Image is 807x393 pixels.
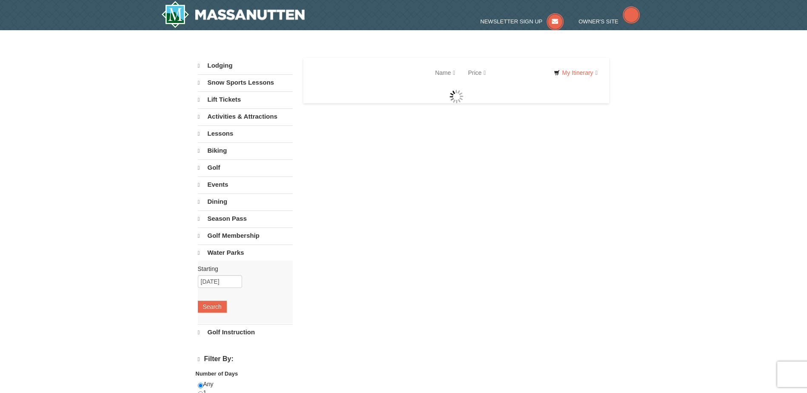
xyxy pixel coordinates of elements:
[196,370,238,377] strong: Number of Days
[198,125,293,142] a: Lessons
[198,194,293,210] a: Dining
[198,301,227,313] button: Search
[198,58,293,74] a: Lodging
[579,18,619,25] span: Owner's Site
[480,18,542,25] span: Newsletter Sign Up
[198,228,293,244] a: Golf Membership
[198,142,293,159] a: Biking
[198,324,293,340] a: Golf Instruction
[579,18,640,25] a: Owner's Site
[198,108,293,125] a: Activities & Attractions
[161,1,305,28] a: Massanutten Resort
[198,211,293,227] a: Season Pass
[450,90,463,103] img: wait gif
[198,177,293,193] a: Events
[198,159,293,176] a: Golf
[198,355,293,363] h4: Filter By:
[198,265,286,273] label: Starting
[462,64,492,81] a: Price
[161,1,305,28] img: Massanutten Resort Logo
[198,91,293,108] a: Lift Tickets
[198,74,293,91] a: Snow Sports Lessons
[548,66,603,79] a: My Itinerary
[429,64,462,81] a: Name
[480,18,564,25] a: Newsletter Sign Up
[198,245,293,261] a: Water Parks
